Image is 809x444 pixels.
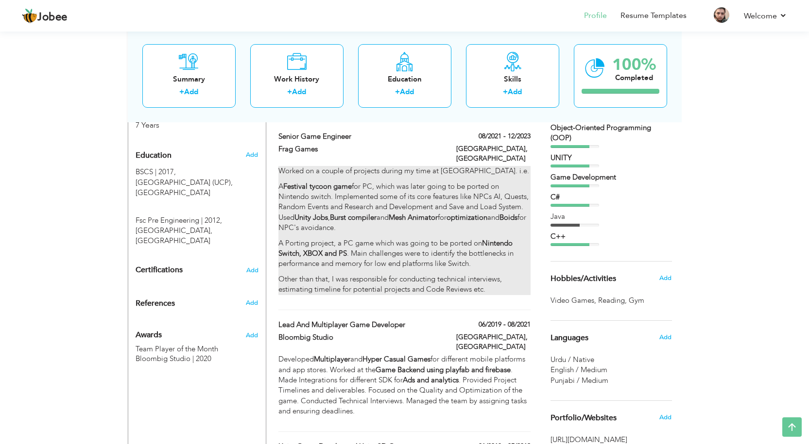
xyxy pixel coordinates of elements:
[629,296,646,306] span: Gym
[246,150,258,159] span: Add
[584,10,607,21] a: Profile
[551,172,672,182] div: Game Development
[543,401,679,435] div: Share your links of online work
[456,332,531,352] label: [GEOGRAPHIC_DATA], [GEOGRAPHIC_DATA]
[403,375,459,385] strong: Ads and analytics
[278,332,442,343] label: Bloombig Studio
[551,153,672,163] div: UNITY
[744,10,787,22] a: Welcome
[447,213,487,222] strong: optimization
[362,354,430,364] strong: Hyper Casual Games
[551,296,598,306] span: Video Games
[474,74,551,84] div: Skills
[278,354,530,417] p: Developed and for different mobile platforms and app stores. Worked at the . Made Integrations fo...
[136,215,222,225] span: Fsc Pre Engineering, F C College, 2012
[330,213,377,222] strong: Burst compiler
[479,132,531,141] label: 08/2021 - 12/2023
[551,320,672,386] div: Show your familiar languages.
[598,296,629,306] span: Reading
[128,167,266,198] div: BSCS, 2017
[278,274,530,295] p: Other than that, I was responsible for conducting technical interviews, estimating timeline for p...
[551,212,672,222] div: Java
[503,87,508,97] label: +
[366,74,444,84] div: Education
[551,355,594,364] span: Urdu / Native
[456,144,531,164] label: [GEOGRAPHIC_DATA], [GEOGRAPHIC_DATA]
[389,213,438,222] strong: Mesh Animator
[184,87,198,97] a: Add
[714,7,729,23] img: Profile Img
[136,167,176,177] span: BSCS, University of Central Punjab (UCP), 2017
[551,414,617,423] span: Portfolio/Websites
[283,181,352,191] strong: Festival tycoon game
[278,238,513,258] strong: Nintendo Switch, XBOX and PS
[551,275,616,283] span: Hobbies/Activities
[551,123,672,144] div: Object-Oriented Programming (OOP)
[136,120,236,131] div: 7 Years
[128,321,266,345] div: Add the awards you’ve earned.
[612,56,656,72] div: 100%
[258,74,336,84] div: Work History
[136,146,258,247] div: Add your educational degree.
[292,87,306,97] a: Add
[179,87,184,97] label: +
[278,144,442,154] label: Frag Games
[278,132,442,142] label: Senior Game Engineer
[136,299,175,308] span: References
[499,213,517,222] strong: Boids
[376,365,511,375] strong: Game Backend using playfab and firebase
[294,213,328,222] strong: Unity Jobs
[136,354,211,363] span: Bloombig Studio | 2020
[625,296,627,305] span: ,
[612,72,656,82] div: Completed
[246,267,258,274] span: Add the certifications you’ve earned.
[551,376,608,385] span: Punjabi / Medium
[551,231,672,242] div: C++
[150,74,228,84] div: Summary
[278,166,530,176] p: Worked on a couple of projects during my time at [GEOGRAPHIC_DATA]. i.e.
[278,238,530,269] p: A Porting project, a PC game which was going to be ported on . Main challenges were to identify t...
[659,274,671,282] span: Add
[246,331,258,340] span: Add
[479,320,531,329] label: 06/2019 - 08/2021
[551,365,607,375] span: English / Medium
[278,320,442,330] label: Lead and Multiplayer Game Developer
[659,333,671,342] span: Add
[543,262,679,296] div: Share some of your professional and personal interests.
[136,331,162,340] span: Awards
[620,10,687,21] a: Resume Templates
[594,296,596,305] span: ,
[128,201,266,247] div: Fsc Pre Engineering, 2012
[400,87,414,97] a: Add
[136,178,233,197] span: [GEOGRAPHIC_DATA] (UCP), [GEOGRAPHIC_DATA]
[551,334,588,343] span: Languages
[551,192,672,202] div: C#
[128,298,266,313] div: Add the reference.
[395,87,400,97] label: +
[136,344,218,354] span: Team Player of the Month
[136,226,212,246] span: [GEOGRAPHIC_DATA], [GEOGRAPHIC_DATA]
[246,298,258,307] span: Add
[136,264,183,275] span: Certifications
[136,151,172,160] span: Education
[287,87,292,97] label: +
[508,87,522,97] a: Add
[314,354,350,364] strong: Multiplayer
[37,12,68,23] span: Jobee
[659,413,671,422] span: Add
[22,8,37,24] img: jobee.io
[278,181,530,233] p: A for PC, which was later going to be ported on Nintendo switch. Implemented some of its core fea...
[22,8,68,24] a: Jobee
